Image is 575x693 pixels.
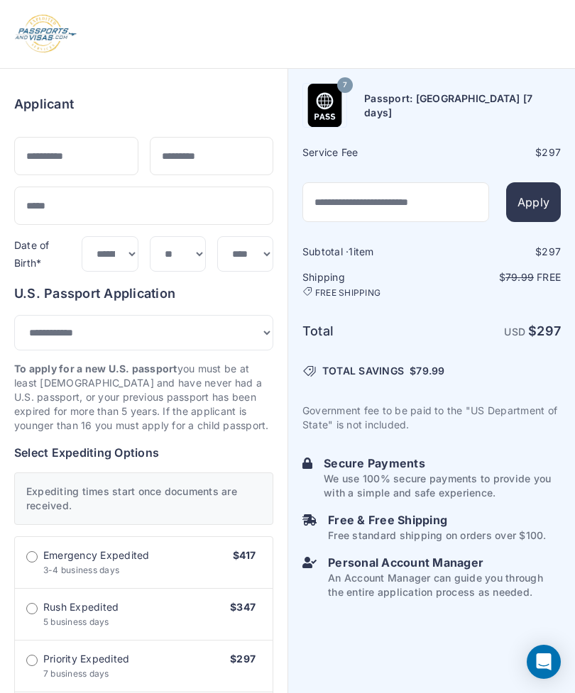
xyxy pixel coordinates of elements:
h6: U.S. Passport Application [14,284,273,304]
div: $ [433,245,561,259]
p: you must be at least [DEMOGRAPHIC_DATA] and have never had a U.S. passport, or your previous pass... [14,362,273,433]
span: 79.99 [505,271,534,283]
span: 297 [542,146,561,158]
span: 297 [542,245,561,257]
p: An Account Manager can guide you through the entire application process as needed. [328,571,561,599]
span: 5 business days [43,616,109,627]
span: TOTAL SAVINGS [322,364,404,378]
p: Government fee to be paid to the "US Department of State" is not included. [302,404,561,432]
span: $417 [233,549,256,561]
span: 3-4 business days [43,565,119,575]
img: Logo [14,14,77,54]
h6: Service Fee [302,145,430,160]
div: Expediting times start once documents are received. [14,472,273,525]
h6: Personal Account Manager [328,554,561,571]
div: Open Intercom Messenger [527,645,561,679]
h6: Subtotal · item [302,245,430,259]
h6: Passport: [GEOGRAPHIC_DATA] [7 days] [364,92,561,120]
span: USD [504,326,525,338]
strong: $ [528,323,561,338]
p: Free standard shipping on orders over $100. [328,528,546,543]
span: FREE SHIPPING [315,287,380,299]
span: 7 business days [43,668,109,679]
span: $347 [230,601,256,613]
strong: To apply for a new U.S. passport [14,362,177,375]
span: 297 [537,323,561,338]
h6: Applicant [14,94,74,114]
h6: Shipping [302,270,430,299]
h6: Secure Payments [324,455,561,472]
label: Date of Birth* [14,239,50,270]
span: Free [537,271,561,283]
button: Apply [506,182,561,222]
h6: Total [302,321,430,341]
span: $ [410,364,444,378]
span: Priority Expedited [43,652,129,666]
img: Product Name [303,84,346,127]
span: 7 [343,76,347,94]
div: $ [433,145,561,160]
p: $ [433,270,561,284]
span: Emergency Expedited [43,548,150,562]
p: We use 100% secure payments to provide you with a simple and safe experience. [324,472,561,500]
span: 1 [349,245,353,257]
span: Rush Expedited [43,600,119,614]
span: 79.99 [416,365,444,377]
h6: Select Expediting Options [14,444,273,461]
h6: Free & Free Shipping [328,511,546,528]
span: $297 [230,653,256,665]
